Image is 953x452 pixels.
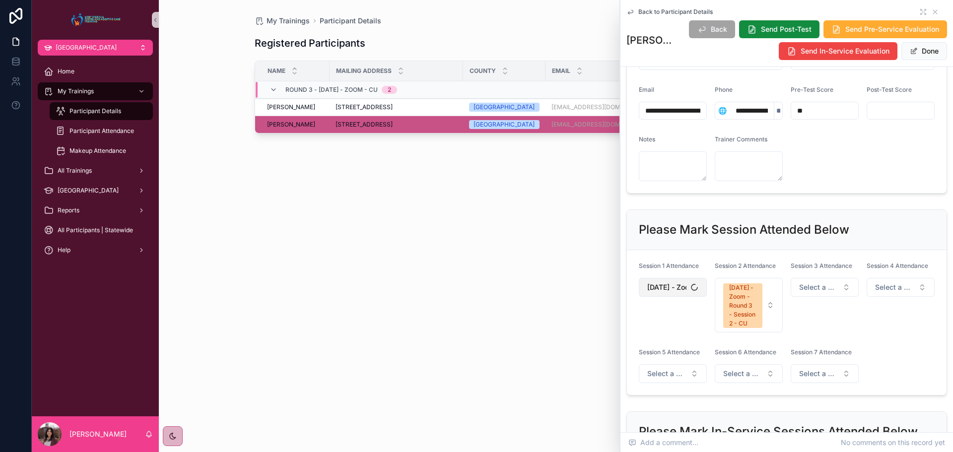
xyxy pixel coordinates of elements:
span: My Trainings [58,87,94,95]
span: Select a Session 7 Attendance [799,369,838,379]
span: My Trainings [267,16,310,26]
span: [PERSON_NAME] [267,121,315,129]
span: Select a Session 3 Attendance [799,282,838,292]
span: [STREET_ADDRESS] [336,103,393,111]
span: Send Post-Test [761,24,812,34]
h2: Please Mark Session Attended Below [639,222,849,238]
span: Participant Details [69,107,121,115]
span: County [470,67,496,75]
a: [GEOGRAPHIC_DATA] [38,182,153,199]
a: All Trainings [38,162,153,180]
span: Send Pre-Service Evaluation [845,24,939,34]
a: Reports [38,201,153,219]
button: Send Pre-Service Evaluation [823,20,947,38]
span: Reports [58,206,79,214]
button: Select Button [715,278,783,332]
span: Help [58,246,70,254]
a: [EMAIL_ADDRESS][DOMAIN_NAME] [551,103,625,111]
button: Select Button [715,102,730,120]
a: Participant Details [320,16,381,26]
a: [GEOGRAPHIC_DATA] [469,120,540,129]
a: Home [38,63,153,80]
button: Select Button [791,364,859,383]
span: 🌐 [718,106,727,116]
div: [GEOGRAPHIC_DATA] [474,103,535,112]
button: Select Button [791,278,859,297]
span: Notes [639,135,655,143]
span: Trainer Comments [715,135,767,143]
span: Session 6 Attendance [715,348,776,356]
a: Makeup Attendance [50,142,153,160]
button: Select Button [715,364,783,383]
div: [DATE] - Zoom - Round 3 - Session 2 - CU [729,283,756,328]
span: [GEOGRAPHIC_DATA] [58,187,119,194]
div: 2 [388,86,391,94]
button: Select Button [639,278,707,297]
img: App logo [68,12,123,28]
a: Help [38,241,153,259]
button: [GEOGRAPHIC_DATA] [38,40,153,56]
span: Phone [715,86,733,93]
a: My Trainings [255,16,310,26]
h1: [PERSON_NAME] [626,33,676,47]
span: Session 5 Attendance [639,348,700,356]
button: Select Button [639,364,707,383]
a: [PERSON_NAME] [267,103,324,111]
button: Select Button [867,278,935,297]
span: Email [552,67,570,75]
button: Send Post-Test [739,20,819,38]
h1: Registered Participants [255,36,365,50]
a: My Trainings [38,82,153,100]
span: Name [268,67,285,75]
a: [PERSON_NAME] [267,121,324,129]
span: Makeup Attendance [69,147,126,155]
span: Add a comment... [628,438,698,448]
a: Participant Details [50,102,153,120]
a: [STREET_ADDRESS] [336,103,457,111]
span: All Trainings [58,167,92,175]
a: [STREET_ADDRESS] [336,121,457,129]
span: [PERSON_NAME] [267,103,315,111]
a: [EMAIL_ADDRESS][DOMAIN_NAME] [551,121,625,129]
button: Back [689,20,735,38]
a: [GEOGRAPHIC_DATA] [469,103,540,112]
span: Back [711,24,727,34]
span: [STREET_ADDRESS] [336,121,393,129]
span: [GEOGRAPHIC_DATA] [56,44,117,52]
span: Email [639,86,654,93]
h2: Please Mark In-Service Sessions Attended Below [639,424,918,440]
button: Send In-Service Evaluation [779,42,897,60]
span: Session 2 Attendance [715,262,776,269]
a: Back to Participant Details [626,8,713,16]
div: scrollable content [32,56,159,272]
span: Select a Session 4 Attendance [875,282,914,292]
span: Send In-Service Evaluation [801,46,889,56]
span: Select a Session 6 Attendance [723,369,762,379]
span: Post-Test Score [867,86,912,93]
span: Pre-Test Score [791,86,833,93]
span: Mailing Address [336,67,392,75]
span: Round 3 - [DATE] - Zoom - CU [285,86,378,94]
span: Session 7 Attendance [791,348,852,356]
button: Done [901,42,947,60]
span: Select a Session 5 Attendance [647,369,686,379]
span: No comments on this record yet [841,438,945,448]
span: Home [58,67,74,75]
span: [DATE] - Zoom - Round 2 - Session 1 - CU [647,282,686,292]
span: All Participants | Statewide [58,226,133,234]
span: Back to Participant Details [638,8,713,16]
a: Participant Attendance [50,122,153,140]
p: [PERSON_NAME] [69,429,127,439]
span: Session 3 Attendance [791,262,852,269]
a: All Participants | Statewide [38,221,153,239]
span: Session 4 Attendance [867,262,928,269]
div: [GEOGRAPHIC_DATA] [474,120,535,129]
span: Session 1 Attendance [639,262,699,269]
span: Participant Attendance [69,127,134,135]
